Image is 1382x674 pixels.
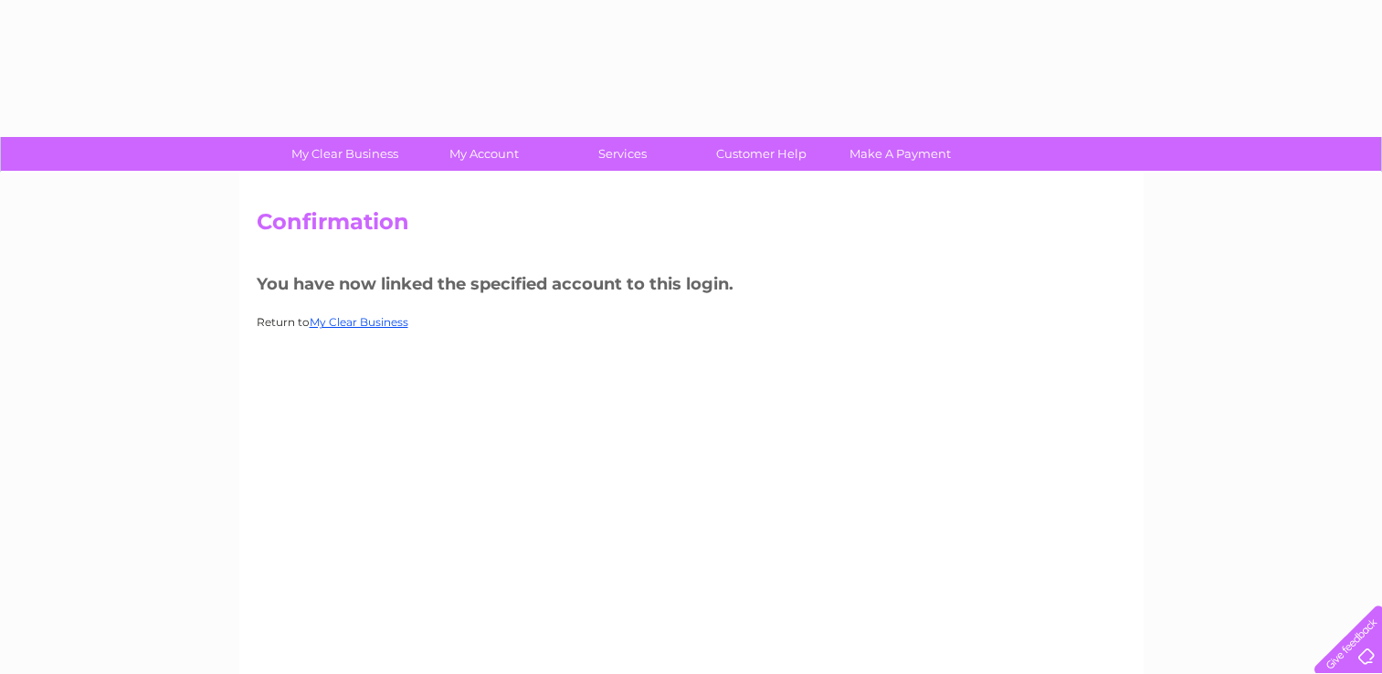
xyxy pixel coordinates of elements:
[310,315,408,329] a: My Clear Business
[257,209,1126,244] h2: Confirmation
[547,137,698,171] a: Services
[257,313,1126,331] p: Return to
[257,271,1126,303] h3: You have now linked the specified account to this login.
[269,137,420,171] a: My Clear Business
[408,137,559,171] a: My Account
[686,137,837,171] a: Customer Help
[825,137,976,171] a: Make A Payment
